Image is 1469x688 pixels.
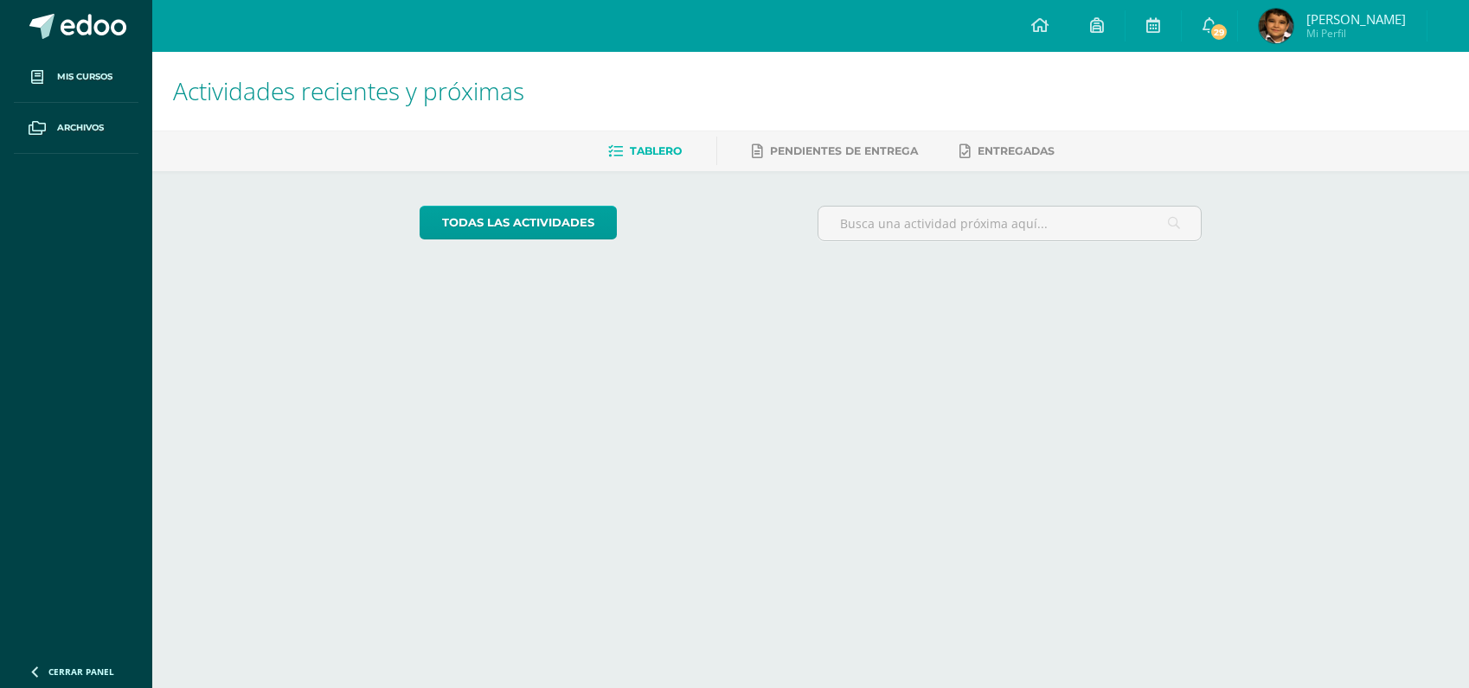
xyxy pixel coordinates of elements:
img: 1dcb818ff759f60fc2b6c147ebe25c83.png [1259,9,1293,43]
span: 29 [1209,22,1228,41]
span: Mis cursos [57,70,112,84]
a: Archivos [14,103,138,154]
span: Tablero [630,144,682,157]
a: todas las Actividades [420,206,617,239]
span: Mi Perfil [1306,26,1406,41]
span: [PERSON_NAME] [1306,10,1406,28]
span: Cerrar panel [48,666,114,678]
span: Entregadas [978,144,1055,157]
span: Pendientes de entrega [770,144,918,157]
a: Tablero [608,137,682,165]
a: Entregadas [959,137,1055,165]
a: Pendientes de entrega [752,137,918,165]
span: Archivos [57,121,104,135]
input: Busca una actividad próxima aquí... [818,207,1202,240]
span: Actividades recientes y próximas [173,74,524,107]
a: Mis cursos [14,52,138,103]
